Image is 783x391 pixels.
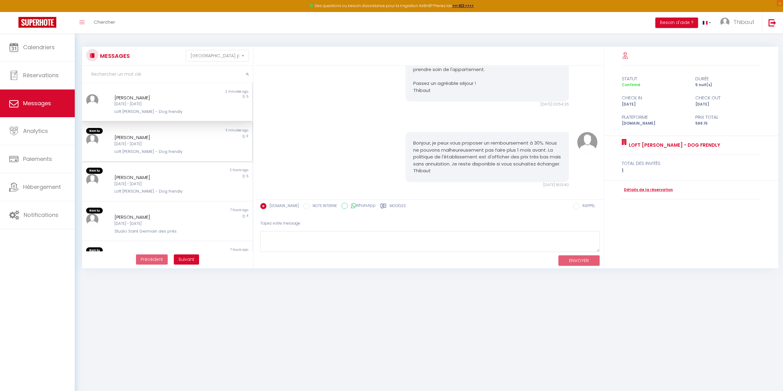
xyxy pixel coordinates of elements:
[622,82,640,87] span: Confirmé
[769,19,776,26] img: logout
[622,167,761,174] div: 1
[23,43,55,51] span: Calendriers
[618,102,691,107] div: [DATE]
[310,203,337,210] label: NOTE INTERNE
[167,89,252,94] div: 2 minutes ago
[94,19,115,25] span: Chercher
[655,18,698,28] button: Besoin d'aide ?
[86,168,103,174] span: Non lu
[23,155,52,163] span: Paiements
[178,256,194,262] span: Suivant
[136,254,168,265] button: Previous
[114,228,206,234] div: Studio Saint Germain des près
[413,87,561,94] p: Thibaut
[691,94,765,102] div: check out
[114,141,206,147] div: [DATE] - [DATE]
[86,134,98,146] img: ...
[716,12,762,34] a: ... Thibaut
[405,102,569,107] div: [DATE] 03:54:26
[246,174,248,178] span: 5
[114,94,206,102] div: [PERSON_NAME]
[618,94,691,102] div: check in
[89,12,120,34] a: Chercher
[86,128,103,134] span: Non lu
[24,211,58,219] span: Notifications
[691,121,765,126] div: 566.15
[141,256,163,262] span: Précédent
[114,149,206,155] div: Loft [PERSON_NAME] - Dog frendly
[167,208,252,214] div: 7 hours ago
[618,121,691,126] div: [DOMAIN_NAME]
[618,75,691,82] div: statut
[691,75,765,82] div: durée
[691,82,765,88] div: 5 nuit(s)
[86,213,98,226] img: ...
[622,187,673,193] a: Détails de la réservation
[114,181,206,187] div: [DATE] - [DATE]
[558,255,600,266] button: ENVOYER
[114,188,206,194] div: Loft [PERSON_NAME] - Dog frendly
[390,203,406,211] label: Modèles
[114,134,206,141] div: [PERSON_NAME]
[452,3,474,8] a: >>> ICI <<<<
[114,174,206,181] div: [PERSON_NAME]
[18,17,56,28] img: Super Booking
[82,66,253,83] input: Rechercher un mot clé
[413,140,561,174] pre: Bonjour, je peux vous proposer un remboursement à 30%. Nous ne pouvons malheureusement pas faire ...
[691,114,765,121] div: Prix total
[86,208,103,214] span: Non lu
[86,247,103,253] span: Non lu
[579,203,595,210] label: RAPPEL
[23,71,59,79] span: Réservations
[627,142,720,149] a: Loft [PERSON_NAME] - Dog frendly
[174,254,199,265] button: Next
[577,132,598,153] img: ...
[23,183,61,191] span: Hébergement
[622,160,761,167] div: total des invités
[167,168,252,174] div: 2 hours ago
[733,18,754,26] span: Thibaut
[246,94,248,99] span: 5
[86,174,98,186] img: ...
[23,127,48,135] span: Analytics
[691,102,765,107] div: [DATE]
[114,101,206,107] div: [DATE] - [DATE]
[98,49,130,63] h3: MESSAGES
[167,247,252,253] div: 7 hours ago
[246,134,248,138] span: 3
[23,99,51,107] span: Messages
[246,213,248,218] span: 4
[413,80,561,87] p: Passez un agréable séjour !
[618,114,691,121] div: Plateforme
[266,203,299,210] label: [DOMAIN_NAME]
[86,94,98,106] img: ...
[348,203,376,209] label: WhatsApp
[405,182,569,188] div: [DATE] 18:01:40
[260,216,600,231] div: Tapez votre message
[114,213,206,221] div: [PERSON_NAME]
[114,221,206,227] div: [DATE] - [DATE]
[720,18,729,27] img: ...
[167,128,252,134] div: 3 minutes ago
[114,109,206,115] div: Loft [PERSON_NAME] - Dog frendly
